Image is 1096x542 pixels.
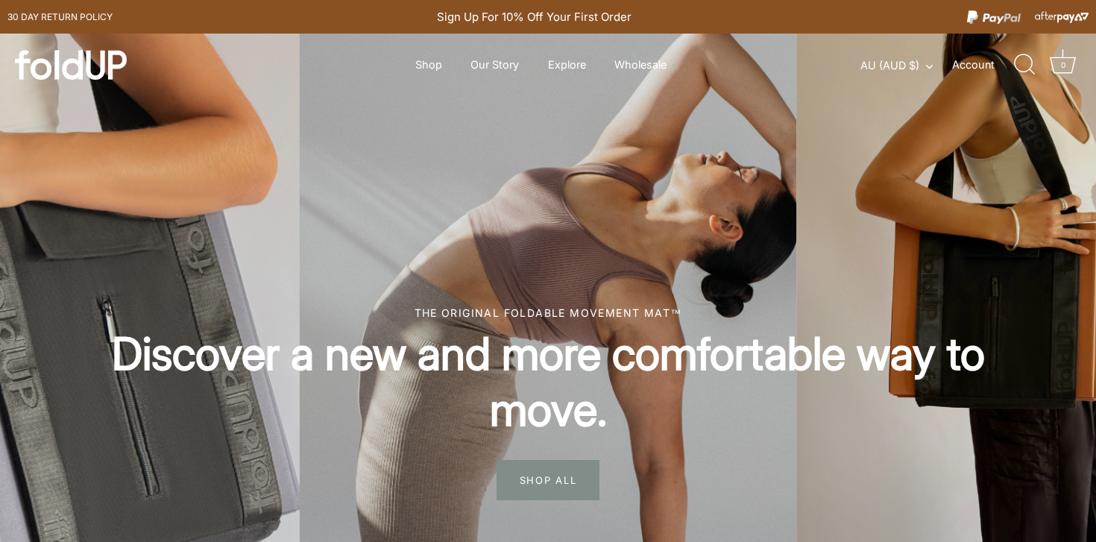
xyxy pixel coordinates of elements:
[952,56,1021,74] a: Account
[535,51,599,79] a: Explore
[1009,48,1042,81] a: Search
[1047,48,1080,81] a: Cart
[67,305,1029,321] div: The original foldable movement mat™
[15,50,127,80] img: foldUP
[602,51,680,79] a: Wholesale
[378,51,703,79] div: Primary navigation
[458,51,532,79] a: Our Story
[15,50,236,80] a: foldUP
[497,460,600,500] span: SHOP ALL
[67,326,1029,438] h2: Discover a new and more comfortable way to move.
[7,8,113,26] a: 30 day Return policy
[402,51,455,79] a: Shop
[860,59,949,72] button: AU (AUD $)
[1056,57,1071,72] div: 0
